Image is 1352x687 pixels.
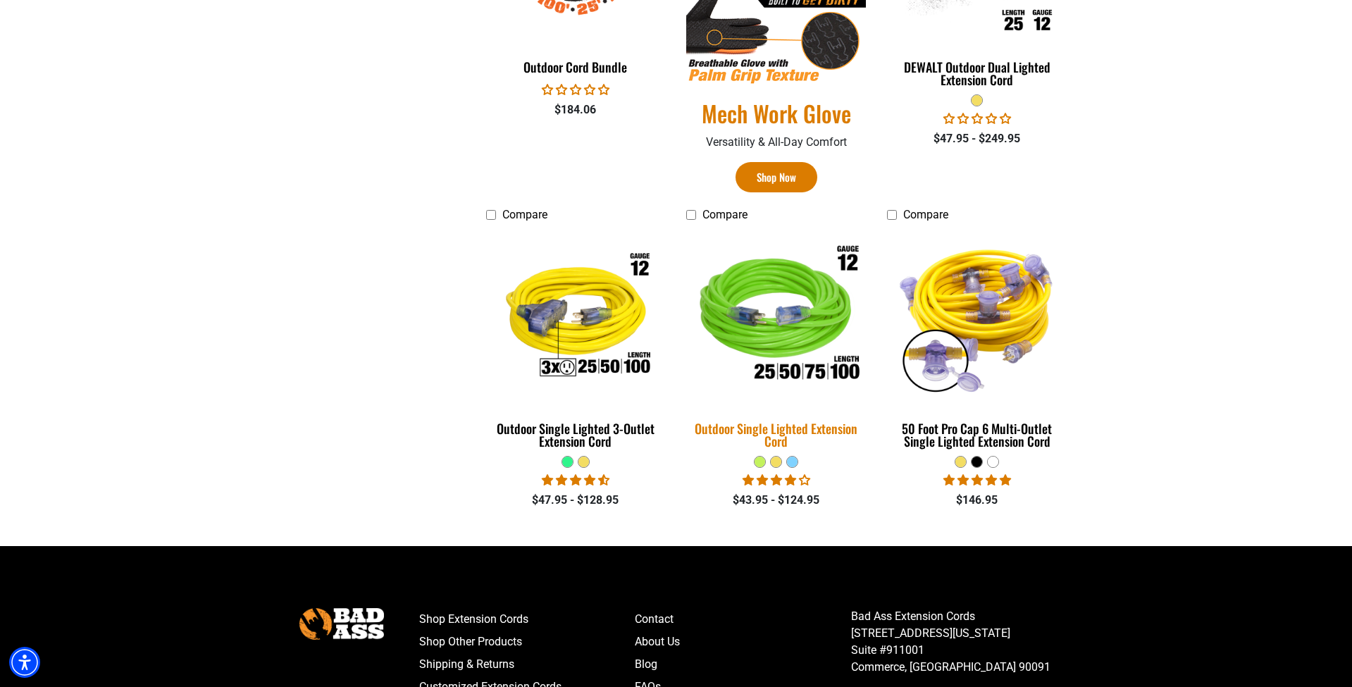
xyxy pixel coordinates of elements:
span: Compare [502,208,547,221]
p: Versatility & All-Day Comfort [686,134,866,151]
div: $43.95 - $124.95 [686,492,866,509]
span: 4.80 stars [943,474,1011,487]
a: Shop Extension Cords [419,608,635,631]
img: Outdoor Single Lighted Extension Cord [678,227,875,407]
span: Compare [702,208,748,221]
div: Outdoor Cord Bundle [486,61,666,73]
a: About Us [635,631,851,653]
div: $47.95 - $128.95 [486,492,666,509]
span: 0.00 stars [542,83,609,97]
div: $184.06 [486,101,666,118]
a: Shipping & Returns [419,653,635,676]
div: $146.95 [887,492,1067,509]
p: Bad Ass Extension Cords [STREET_ADDRESS][US_STATE] Suite #911001 Commerce, [GEOGRAPHIC_DATA] 90091 [851,608,1067,676]
a: Blog [635,653,851,676]
div: $47.95 - $249.95 [887,130,1067,147]
span: 0.00 stars [943,112,1011,125]
div: Outdoor Single Lighted 3-Outlet Extension Cord [486,422,666,447]
span: 4.64 stars [542,474,609,487]
a: Mech Work Glove [686,99,866,128]
a: Outdoor Single Lighted Extension Cord Outdoor Single Lighted Extension Cord [686,229,866,456]
img: yellow [888,235,1066,397]
a: Shop Other Products [419,631,635,653]
img: Outdoor Single Lighted 3-Outlet Extension Cord [487,235,664,397]
div: DEWALT Outdoor Dual Lighted Extension Cord [887,61,1067,86]
span: 3.88 stars [743,474,810,487]
div: Accessibility Menu [9,647,40,678]
a: Shop Now [736,162,817,192]
div: Outdoor Single Lighted Extension Cord [686,422,866,447]
div: 50 Foot Pro Cap 6 Multi-Outlet Single Lighted Extension Cord [887,422,1067,447]
a: Contact [635,608,851,631]
img: Bad Ass Extension Cords [299,608,384,640]
a: yellow 50 Foot Pro Cap 6 Multi-Outlet Single Lighted Extension Cord [887,229,1067,456]
a: Outdoor Single Lighted 3-Outlet Extension Cord Outdoor Single Lighted 3-Outlet Extension Cord [486,229,666,456]
span: Compare [903,208,948,221]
